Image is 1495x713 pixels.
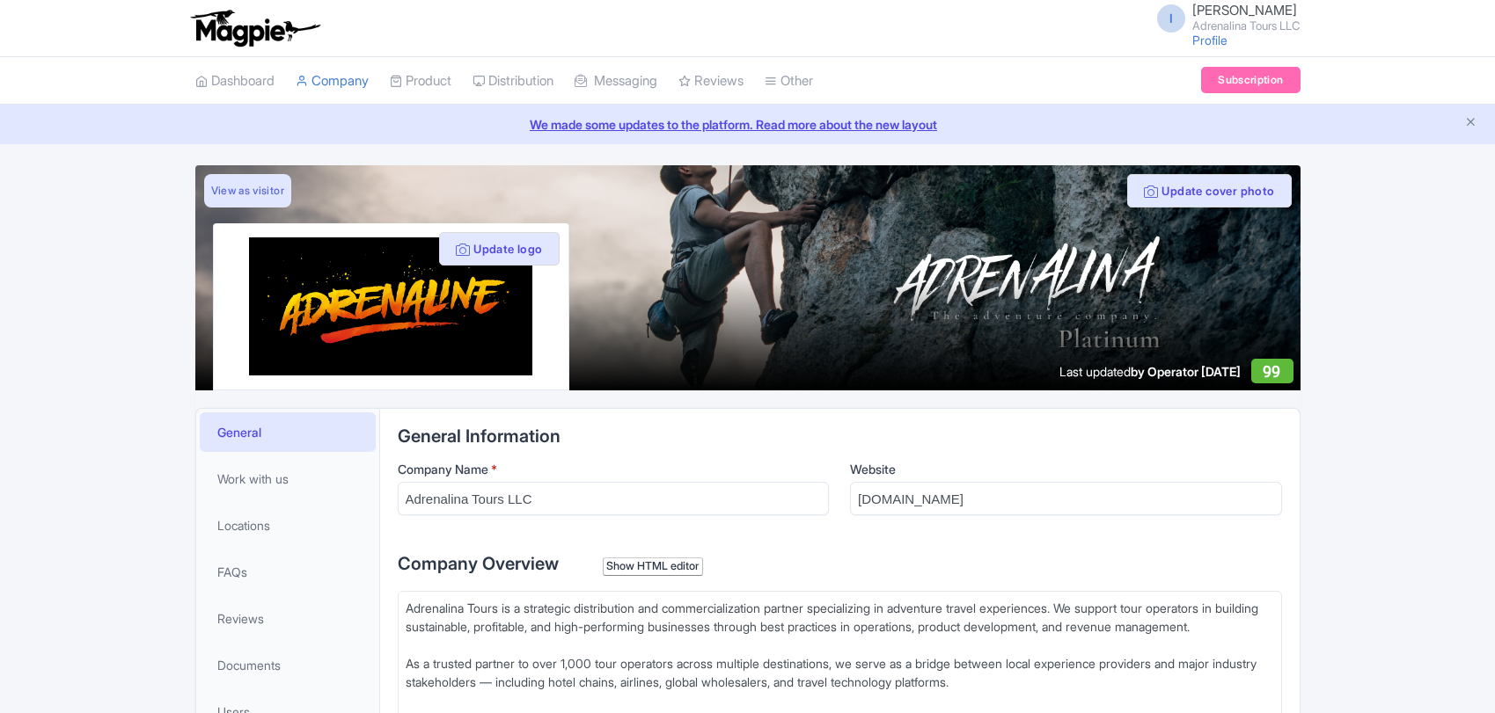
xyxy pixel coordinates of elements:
[439,232,560,266] button: Update logo
[390,57,451,105] a: Product
[398,426,1282,446] h2: General Information
[1147,4,1301,32] a: I [PERSON_NAME] Adrenalina Tours LLC
[217,609,264,628] span: Reviews
[398,553,559,574] span: Company Overview
[200,459,376,498] a: Work with us
[200,552,376,592] a: FAQs
[187,9,323,47] img: logo-ab69f6fb50320c5b225c76a69d11143b.png
[1192,2,1297,18] span: [PERSON_NAME]
[200,599,376,638] a: Reviews
[200,506,376,545] a: Locations
[678,57,744,105] a: Reviews
[1263,362,1281,381] span: 99
[11,115,1484,134] a: We made some updates to the platform. Read more about the new layout
[1464,113,1477,134] button: Close announcement
[249,237,532,375] img: s2tm2sz1vhf4istorih7.png
[850,462,896,477] span: Website
[398,462,488,477] span: Company Name
[1157,4,1185,33] span: I
[217,423,261,441] span: General
[217,516,270,535] span: Locations
[1127,174,1291,207] button: Update cover photo
[1201,67,1300,93] a: Subscription
[217,469,289,488] span: Work with us
[195,57,275,105] a: Dashboard
[200,645,376,685] a: Documents
[1131,364,1241,379] span: by Operator [DATE]
[765,57,813,105] a: Other
[575,57,657,105] a: Messaging
[217,563,247,581] span: FAQs
[1192,33,1228,47] a: Profile
[1059,362,1241,381] div: Last updated
[217,656,281,674] span: Documents
[204,174,291,207] a: View as visitor
[200,412,376,452] a: General
[1192,20,1301,32] small: Adrenalina Tours LLC
[603,557,704,576] div: Show HTML editor
[296,57,369,105] a: Company
[473,57,553,105] a: Distribution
